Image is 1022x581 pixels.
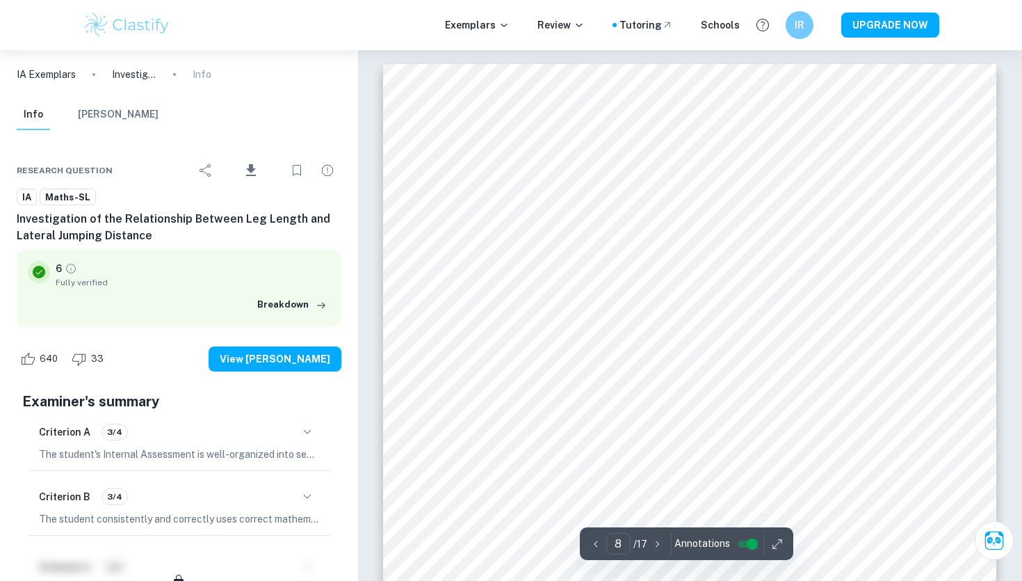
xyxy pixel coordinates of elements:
[193,67,211,82] p: Info
[40,189,96,206] a: Maths-SL
[619,17,673,33] a: Tutoring
[56,261,62,276] p: 6
[445,17,510,33] p: Exemplars
[674,536,730,551] span: Annotations
[83,11,171,39] img: Clastify logo
[17,100,50,130] button: Info
[222,152,280,189] div: Download
[792,17,808,33] h6: IR
[78,100,159,130] button: [PERSON_NAME]
[102,426,127,438] span: 3/4
[17,191,36,205] span: IA
[254,294,330,315] button: Breakdown
[17,189,37,206] a: IA
[537,17,585,33] p: Review
[841,13,939,38] button: UPGRADE NOW
[39,424,90,440] h6: Criterion A
[112,67,156,82] p: Investigation of the Relationship Between Leg Length and Lateral Jumping Distance
[39,511,319,527] p: The student consistently and correctly uses correct mathematical notation, symbols, and terminolo...
[751,13,774,37] button: Help and Feedback
[56,276,330,289] span: Fully verified
[102,491,127,503] span: 3/4
[786,11,813,39] button: IR
[32,352,65,366] span: 640
[17,164,113,177] span: Research question
[314,157,341,184] div: Report issue
[65,262,77,275] a: Grade fully verified
[40,191,95,205] span: Maths-SL
[701,17,740,33] a: Schools
[283,157,311,184] div: Bookmark
[22,391,336,412] h5: Examiner's summary
[17,67,76,82] a: IA Exemplars
[633,536,647,552] p: / 17
[17,211,341,244] h6: Investigation of the Relationship Between Leg Length and Lateral Jumping Distance
[83,352,111,366] span: 33
[39,489,90,504] h6: Criterion B
[192,157,220,184] div: Share
[17,348,65,370] div: Like
[39,447,319,462] p: The student's Internal Assessment is well-organized into sections and the topic is clearly stated...
[975,521,1014,560] button: Ask Clai
[68,348,111,370] div: Dislike
[209,347,341,372] button: View [PERSON_NAME]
